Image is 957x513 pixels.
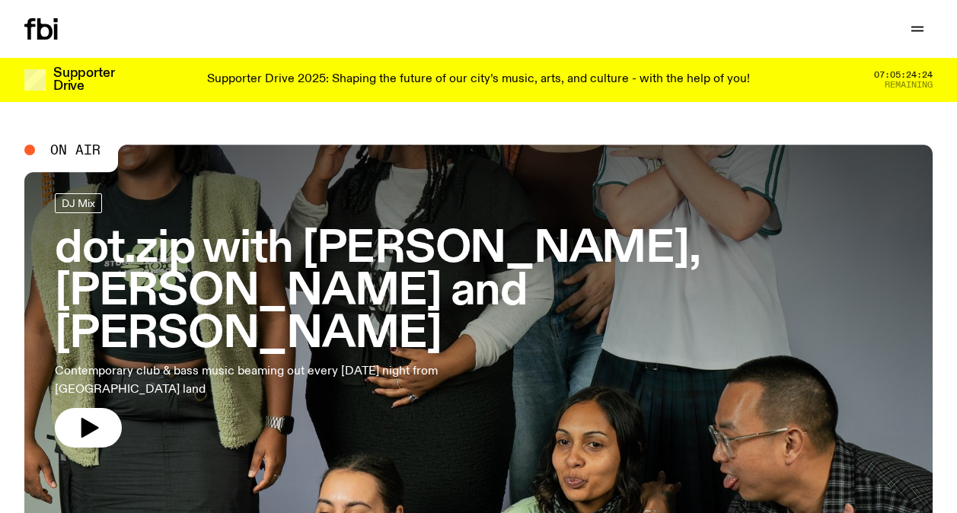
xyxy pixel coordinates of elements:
span: Remaining [885,81,933,89]
h3: Supporter Drive [53,67,114,93]
span: On Air [50,143,100,157]
h3: dot.zip with [PERSON_NAME], [PERSON_NAME] and [PERSON_NAME] [55,228,902,355]
p: Supporter Drive 2025: Shaping the future of our city’s music, arts, and culture - with the help o... [207,73,750,87]
span: DJ Mix [62,198,95,209]
span: 07:05:24:24 [874,71,933,79]
a: dot.zip with [PERSON_NAME], [PERSON_NAME] and [PERSON_NAME]Contemporary club & bass music beaming... [55,193,902,447]
a: DJ Mix [55,193,102,213]
p: Contemporary club & bass music beaming out every [DATE] night from [GEOGRAPHIC_DATA] land [55,362,445,399]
